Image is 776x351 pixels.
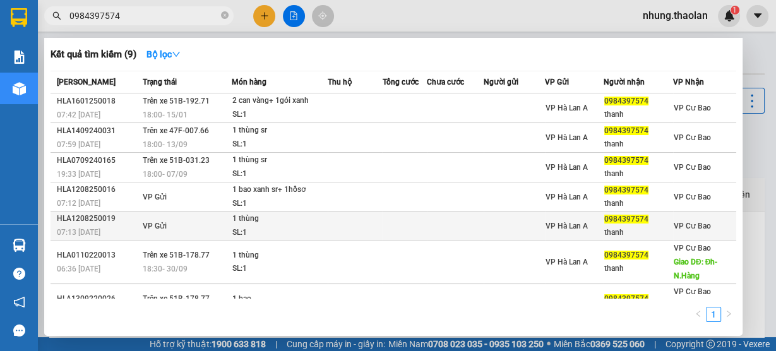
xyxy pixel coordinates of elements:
div: HLA0110220013 [57,249,139,262]
span: VP Cư Bao [674,133,711,142]
span: 18:30 - 30/09 [143,265,188,273]
div: HLA1208250019 [57,212,139,225]
span: 07:12 [DATE] [57,199,100,208]
img: warehouse-icon [13,82,26,95]
span: 18:00 - 15/01 [143,110,188,119]
span: VP Hà Lan A [546,163,588,172]
span: VP Hà Lan A [546,193,588,201]
span: 0984397574 [604,251,648,259]
span: 07:13 [DATE] [57,228,100,237]
span: Trên xe 51B-192.71 [143,97,210,105]
span: 18:00 - 13/09 [143,140,188,149]
span: Trên xe 51B-178.77 [143,294,210,303]
span: VP Gửi [143,193,167,201]
span: Tổng cước [382,78,418,86]
li: Next Page [721,307,736,322]
div: 1 thùng [232,212,327,226]
span: 18:00 - 07/09 [143,170,188,179]
img: logo-vxr [11,8,27,27]
strong: Bộ lọc [146,49,181,59]
div: 1 thùng [232,249,327,263]
span: 0984397574 [604,126,648,135]
div: 2 can vàng+ 1gói xanh [232,94,327,108]
div: HLA0709240165 [57,154,139,167]
span: VP Cư Bao [674,193,711,201]
span: VP Cư Bao [674,222,711,230]
input: Tìm tên, số ĐT hoặc mã đơn [69,9,218,23]
div: 1 thùng sr [232,124,327,138]
span: right [725,310,732,318]
span: Trên xe 51B-031.23 [143,156,210,165]
span: 0984397574 [604,215,648,223]
div: HLA1208250016 [57,183,139,196]
span: close-circle [221,10,229,22]
span: 0984397574 [604,156,648,165]
span: Giao DĐ: Đh-N.Hàng [674,258,717,280]
span: left [695,310,702,318]
span: Người gửi [484,78,518,86]
button: left [691,307,706,322]
span: Thu hộ [328,78,352,86]
span: VP Hà Lan A [546,133,588,142]
span: VP Hà Lan A [546,222,588,230]
div: SL: 1 [232,138,327,152]
span: Món hàng [232,78,266,86]
div: HLA1601250018 [57,95,139,108]
span: VP Hà Lan A [546,104,588,112]
span: Chưa cước [427,78,464,86]
div: SL: 1 [232,226,327,240]
li: Previous Page [691,307,706,322]
span: [PERSON_NAME] [57,78,116,86]
div: SL: 1 [232,167,327,181]
span: 19:33 [DATE] [57,170,100,179]
div: HLA1409240031 [57,124,139,138]
img: solution-icon [13,51,26,64]
span: Người nhận [604,78,645,86]
span: close-circle [221,11,229,19]
div: thanh [604,167,672,181]
div: SL: 1 [232,197,327,211]
div: thanh [604,226,672,239]
div: 1 bao [232,292,327,306]
div: thanh [604,262,672,275]
span: 07:59 [DATE] [57,140,100,149]
span: Trên xe 51B-178.77 [143,251,210,259]
span: notification [13,296,25,308]
button: Bộ lọcdown [136,44,191,64]
span: 0984397574 [604,294,648,303]
span: search [52,11,61,20]
div: 1 thùng sr [232,153,327,167]
span: VP Cư Bao [674,244,711,253]
span: Trạng thái [143,78,177,86]
div: SL: 1 [232,262,327,276]
a: 1 [707,307,720,321]
span: VP Cư Bao [674,104,711,112]
span: message [13,324,25,336]
span: VP Cư Bao [674,287,711,296]
div: HLA1309220026 [57,292,139,306]
span: question-circle [13,268,25,280]
div: SL: 1 [232,108,327,122]
div: thanh [604,108,672,121]
span: 06:36 [DATE] [57,265,100,273]
span: VP Gửi [545,78,569,86]
span: VP Nhận [673,78,704,86]
span: VP Cư Bao [674,163,711,172]
span: VP Hà Lan A [546,258,588,266]
span: 07:42 [DATE] [57,110,100,119]
img: warehouse-icon [13,239,26,252]
div: thanh [604,197,672,210]
span: 0984397574 [604,186,648,194]
span: Trên xe 47F-007.66 [143,126,209,135]
div: 1 bao xanh sr+ 1hồsơ [232,183,327,197]
span: 0984397574 [604,97,648,105]
button: right [721,307,736,322]
h3: Kết quả tìm kiếm ( 9 ) [51,48,136,61]
span: down [172,50,181,59]
span: VP Gửi [143,222,167,230]
div: thanh [604,138,672,151]
li: 1 [706,307,721,322]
